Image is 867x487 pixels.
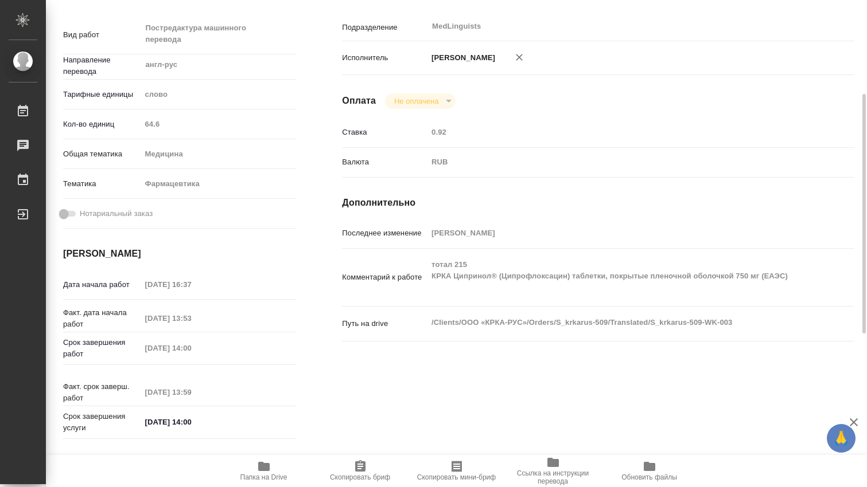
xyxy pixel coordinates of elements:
[427,52,495,64] p: [PERSON_NAME]
[330,473,390,481] span: Скопировать бриф
[427,124,811,140] input: Пустое поле
[63,247,296,261] h4: [PERSON_NAME]
[342,196,854,210] h4: Дополнительно
[80,208,153,219] span: Нотариальный заказ
[621,473,677,481] span: Обновить файлы
[342,52,427,64] p: Исполнитель
[63,307,141,330] p: Факт. дата начала работ
[141,85,296,104] div: слово
[427,152,811,172] div: RUB
[63,337,141,360] p: Срок завершения работ
[141,384,241,400] input: Пустое поле
[141,116,296,132] input: Пустое поле
[409,455,505,487] button: Скопировать мини-бриф
[507,45,532,70] button: Удалить исполнителя
[216,455,312,487] button: Папка на Drive
[342,22,427,33] p: Подразделение
[63,279,141,290] p: Дата начала работ
[240,473,287,481] span: Папка на Drive
[141,144,296,164] div: Медицина
[63,29,141,41] p: Вид работ
[342,318,427,329] p: Путь на drive
[342,127,427,138] p: Ставка
[342,156,427,168] p: Валюта
[417,473,496,481] span: Скопировать мини-бриф
[831,426,851,450] span: 🙏
[141,414,241,430] input: ✎ Введи что-нибудь
[63,54,141,77] p: Направление перевода
[63,178,141,190] p: Тематика
[391,96,442,106] button: Не оплачена
[427,255,811,297] textarea: тотал 215 КРКА Ципринол® (Ципрофлоксацин) таблетки, покрытые пленочной оболочкой 750 мг (ЕАЭС)
[141,310,241,327] input: Пустое поле
[505,455,601,487] button: Ссылка на инструкции перевода
[63,148,141,160] p: Общая тематика
[601,455,698,487] button: Обновить файлы
[63,119,141,130] p: Кол-во единиц
[427,225,811,241] input: Пустое поле
[427,313,811,332] textarea: /Clients/ООО «КРКА-РУС»/Orders/S_krkarus-509/Translated/S_krkarus-509-WK-003
[827,424,856,453] button: 🙏
[141,174,296,194] div: Фармацевтика
[385,93,456,109] div: Не оплачена
[312,455,409,487] button: Скопировать бриф
[512,469,594,485] span: Ссылка на инструкции перевода
[141,276,241,293] input: Пустое поле
[63,89,141,100] p: Тарифные единицы
[141,340,241,356] input: Пустое поле
[342,94,376,108] h4: Оплата
[342,272,427,283] p: Комментарий к работе
[63,381,141,404] p: Факт. срок заверш. работ
[63,411,141,434] p: Срок завершения услуги
[342,227,427,239] p: Последнее изменение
